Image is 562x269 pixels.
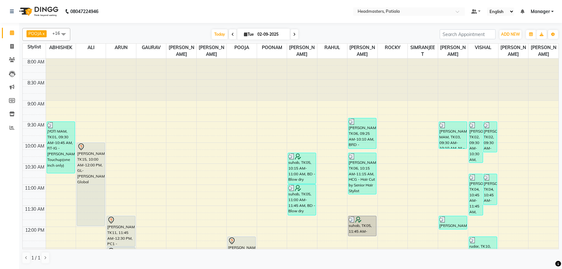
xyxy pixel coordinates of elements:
div: 12:00 PM [24,227,46,234]
div: Stylist [23,44,46,50]
span: Today [212,29,228,39]
span: POOJA [227,44,256,52]
div: [PERSON_NAME], TK12, 11:45 AM-12:05 PM, NL-PPR - Power Polish Removal [439,216,467,229]
span: VISHAL [468,44,498,52]
img: logo [16,3,60,20]
div: 9:00 AM [26,101,46,107]
div: [PERSON_NAME], TK02, 09:30 AM-10:30 AM, HCG - Hair Cut by Senior Hair Stylist [469,122,483,163]
div: suhab, TK05, 11:45 AM-12:15 PM, HCG-B - BABY BOY HAIR CUT [348,216,376,236]
span: ADD NEW [501,32,520,37]
span: [PERSON_NAME] [287,44,317,58]
span: [PERSON_NAME] [438,44,468,58]
span: GAURAV [136,44,166,52]
div: [PERSON_NAME], TK11, 11:45 AM-12:30 PM, PC1 - Pedicures Classic [107,216,135,246]
div: 10:00 AM [24,143,46,149]
span: Manager [531,8,550,15]
input: 2025-09-02 [255,30,287,39]
span: POONAM [257,44,287,52]
div: [PERSON_NAME], TK04, 10:45 AM-11:30 AM, BRD - [PERSON_NAME] [483,174,497,205]
div: 10:30 AM [24,164,46,171]
div: 11:30 AM [24,206,46,213]
b: 08047224946 [70,3,98,20]
span: RAHUL [317,44,347,52]
div: 8:00 AM [26,59,46,65]
span: +16 [52,31,65,36]
div: [PERSON_NAME], TK07, 12:15 PM-12:45 PM, AES-FACE - PRP Face [228,237,255,257]
div: suhab, TK05, 11:00 AM-11:45 AM, BD - Blow dry [288,185,316,215]
input: Search Appointment [440,29,496,39]
span: ROCKY [378,44,407,52]
div: JYOTI MAM, TK01, 09:30 AM-10:45 AM, RT-IG - [PERSON_NAME] Touchup(one inch only) [47,122,75,173]
span: [PERSON_NAME] [498,44,528,58]
span: Tue [242,32,255,37]
span: ALI [76,44,106,52]
div: 12:30 PM [24,248,46,255]
span: ABHISHEK [46,44,76,52]
div: 11:00 AM [24,185,46,192]
span: SIMRANJEET [408,44,437,58]
span: ARUN [106,44,136,52]
div: [PERSON_NAME] MAM, TK03, 09:30 AM-10:10 AM, NL-REF - Gel/Acrylic Refill [439,122,467,149]
span: POOJA [28,31,42,36]
div: [PERSON_NAME], TK06, 10:15 AM-11:15 AM, HCG - Hair Cut by Senior Hair Stylist [348,153,376,194]
div: suhab, TK05, 10:15 AM-11:00 AM, BD - Blow dry [288,153,316,184]
span: [PERSON_NAME] [166,44,196,58]
span: [PERSON_NAME] [528,44,558,58]
div: [PERSON_NAME], TK04, 10:45 AM-11:45 AM, HCG - Hair Cut by Senior Hair Stylist [469,174,483,215]
span: 1 / 1 [31,255,40,261]
a: x [42,31,45,36]
div: 9:30 AM [26,122,46,128]
div: [PERSON_NAME], TK15, 10:00 AM-12:00 PM, GL-[PERSON_NAME] Global [77,143,105,226]
button: ADD NEW [499,30,521,39]
span: [PERSON_NAME] [347,44,377,58]
div: [PERSON_NAME], TK06, 09:25 AM-10:10 AM, BRD - [PERSON_NAME] [348,118,376,149]
span: [PERSON_NAME] [197,44,226,58]
div: [PERSON_NAME], TK02, 09:30 AM-10:15 AM, BRD - [PERSON_NAME] [483,122,497,152]
div: 8:30 AM [26,80,46,86]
